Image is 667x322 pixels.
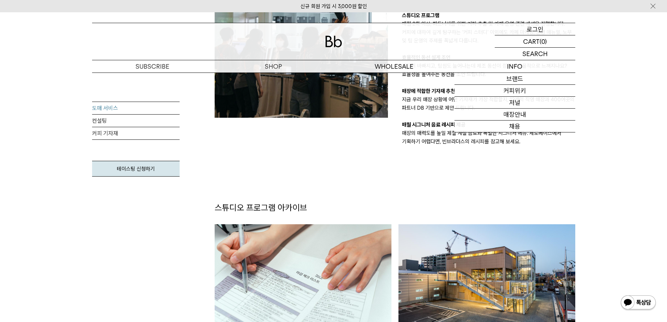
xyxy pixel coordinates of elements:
[211,202,579,214] div: 스튜디오 프로그램 아카이브
[402,129,575,146] p: 매장의 매력도를 높일 제철 계절 음료와 특별한 시그니처 메뉴. 제로베이스에서 기획하기 어렵다면, 빈브라더스의 레시피를 참고해 보세요.
[402,87,575,95] p: 매장에 적합한 기자재 추천
[495,23,575,35] a: 로그인
[454,121,575,132] a: 채용
[92,60,213,73] a: SUBSCRIBE
[454,109,575,121] a: 매장안내
[92,102,180,115] a: 도매 서비스
[92,127,180,140] a: 커피 기자재
[522,48,548,60] p: SEARCH
[454,85,575,97] a: 커피위키
[92,115,180,127] a: 컨설팅
[334,60,454,73] p: WHOLESALE
[92,161,180,177] a: 테이스팅 신청하기
[213,60,334,73] a: SHOP
[402,121,575,129] p: 매월 시그니처 음료 레시피 제공
[325,36,342,47] img: 로고
[454,97,575,109] a: 저널
[495,35,575,48] a: CART (0)
[402,95,575,112] p: 지금 우리 매장 상황에 어떤 기자재가 가장 적합할지, 12개의 직영 매장과 400여곳의 파트너 DB 기반으로 제안 드립니다.
[454,60,575,73] p: INFO
[523,35,540,47] p: CART
[540,35,547,47] p: (0)
[527,23,543,35] p: 로그인
[300,3,367,9] a: 신규 회원 가입 시 3,000원 할인
[454,73,575,85] a: 브랜드
[620,295,656,311] img: 카카오톡 채널 1:1 채팅 버튼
